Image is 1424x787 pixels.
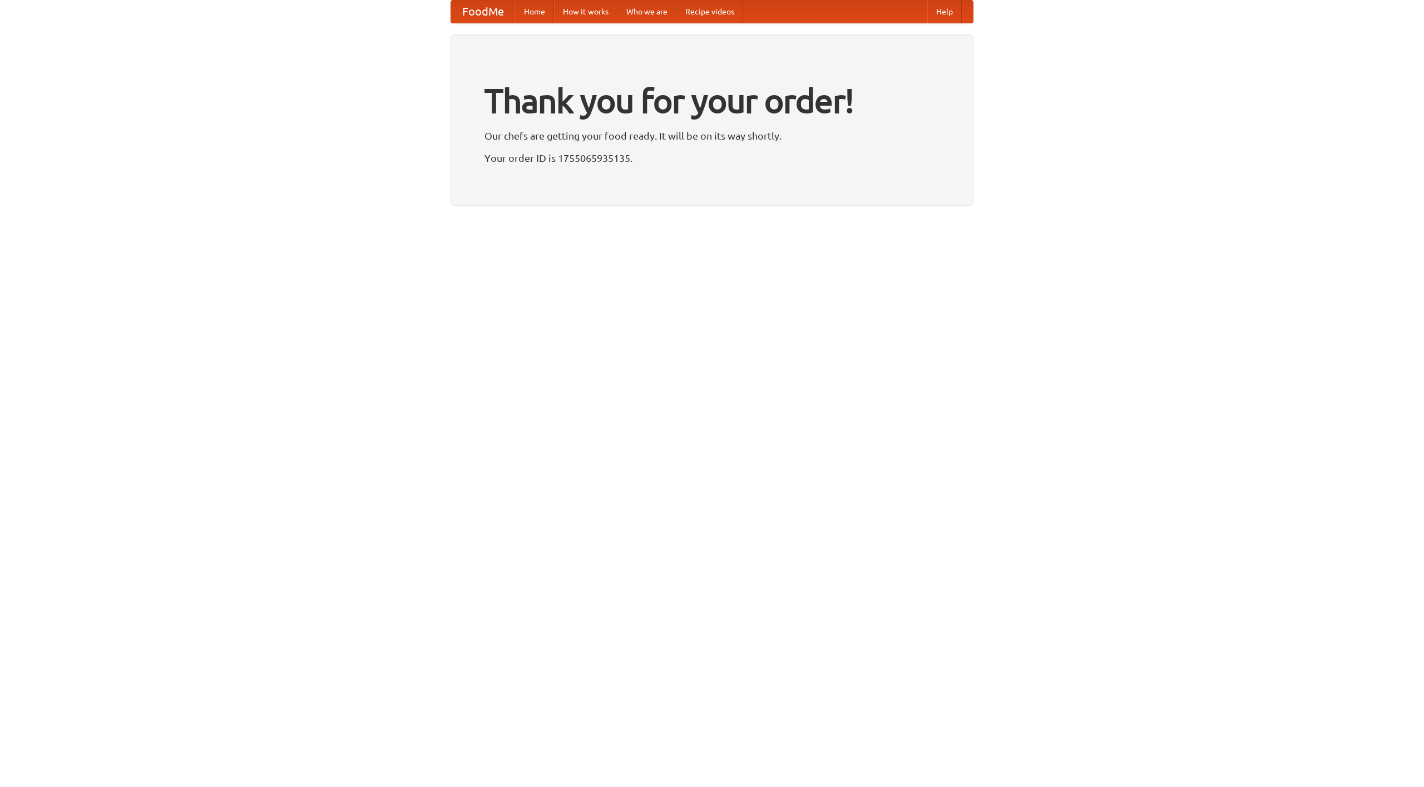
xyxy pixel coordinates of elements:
h1: Thank you for your order! [484,74,940,127]
p: Your order ID is 1755065935135. [484,150,940,166]
a: Help [927,1,962,23]
a: Recipe videos [676,1,743,23]
p: Our chefs are getting your food ready. It will be on its way shortly. [484,127,940,144]
a: Home [515,1,554,23]
a: FoodMe [451,1,515,23]
a: How it works [554,1,617,23]
a: Who we are [617,1,676,23]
